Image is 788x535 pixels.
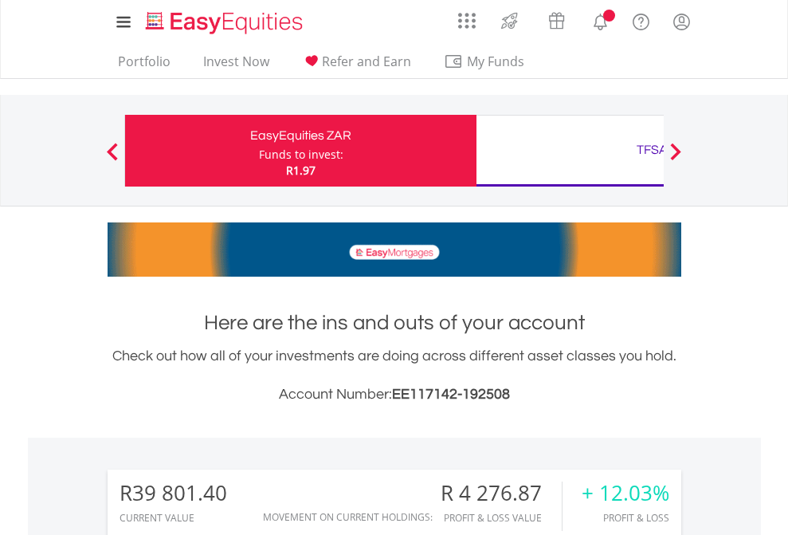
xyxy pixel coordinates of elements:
[96,151,128,167] button: Previous
[135,124,467,147] div: EasyEquities ZAR
[660,151,692,167] button: Next
[139,4,309,36] a: Home page
[458,12,476,30] img: grid-menu-icon.svg
[120,513,227,523] div: CURRENT VALUE
[580,4,621,36] a: Notifications
[582,482,669,505] div: + 12.03%
[197,53,276,78] a: Invest Now
[441,513,562,523] div: Profit & Loss Value
[441,482,562,505] div: R 4 276.87
[108,345,681,406] div: Check out how all of your investments are doing across different asset classes you hold.
[108,384,681,406] h3: Account Number:
[112,53,177,78] a: Portfolio
[661,4,702,39] a: My Profile
[286,163,316,178] span: R1.97
[444,51,548,72] span: My Funds
[108,222,681,277] img: EasyMortage Promotion Banner
[582,513,669,523] div: Profit & Loss
[120,482,227,505] div: R39 801.40
[263,512,433,522] div: Movement on Current Holdings:
[543,8,570,33] img: vouchers-v2.svg
[108,309,681,337] h1: Here are the ins and outs of your account
[448,4,486,30] a: AppsGrid
[533,4,580,33] a: Vouchers
[496,8,523,33] img: thrive-v2.svg
[621,4,661,36] a: FAQ's and Support
[259,147,343,163] div: Funds to invest:
[322,53,411,70] span: Refer and Earn
[392,387,510,402] span: EE117142-192508
[296,53,418,78] a: Refer and Earn
[143,10,309,36] img: EasyEquities_Logo.png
